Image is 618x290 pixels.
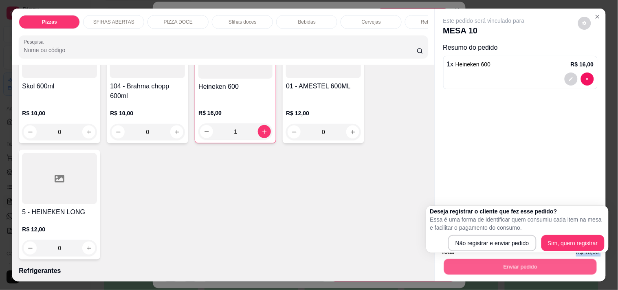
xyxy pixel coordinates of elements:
p: R$ 16,00 [571,60,594,68]
p: Sfihas doces [229,19,257,25]
button: decrease-product-quantity [565,72,578,86]
p: Este pedido será vinculado para [443,17,525,25]
button: decrease-product-quantity [112,125,125,138]
button: increase-product-quantity [258,125,271,138]
p: Bebidas [298,19,316,25]
p: Essa é uma forma de identificar quem consumiu cada item na mesa e facilitar o pagamento do consumo. [430,215,605,232]
p: R$ 12,00 [286,109,361,117]
button: decrease-product-quantity [200,125,213,138]
p: R$ 16,00 [198,109,273,117]
p: 1 x [447,59,491,69]
p: Refrigerantes [421,19,450,25]
button: Close [591,10,604,23]
p: R$ 10,00 [22,109,97,117]
button: decrease-product-quantity [288,125,301,138]
button: Não registrar e enviar pedido [448,235,537,251]
p: Refrigerantes [19,266,428,276]
button: increase-product-quantity [170,125,183,138]
p: PIZZA DOCE [164,19,193,25]
button: increase-product-quantity [82,242,95,255]
p: MESA 10 [443,25,525,36]
p: Pizzas [42,19,57,25]
p: Cervejas [362,19,381,25]
button: decrease-product-quantity [24,242,37,255]
h4: 104 - Brahma chopp 600ml [110,81,185,101]
h2: Deseja registrar o cliente que fez esse pedido? [430,207,605,215]
button: Enviar pedido [444,259,596,275]
span: Heineken 600 [455,61,490,68]
strong: Total [442,249,455,255]
h4: 01 - AMESTEL 600ML [286,81,361,91]
input: Pesquisa [24,46,417,54]
p: R$ 10,00 [110,109,185,117]
button: increase-product-quantity [346,125,359,138]
label: Pesquisa [24,38,46,45]
button: decrease-product-quantity [581,72,594,86]
p: R$ 12,00 [22,225,97,233]
button: decrease-product-quantity [578,17,591,30]
h4: Heineken 600 [198,82,273,92]
h4: 5 - HEINEKEN LONG [22,207,97,217]
p: SFIHAS ABERTAS [93,19,134,25]
h4: Skol 600ml [22,81,97,91]
p: Resumo do pedido [443,43,598,53]
button: decrease-product-quantity [24,125,37,138]
button: Sim, quero registrar [541,235,605,251]
button: increase-product-quantity [82,125,95,138]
